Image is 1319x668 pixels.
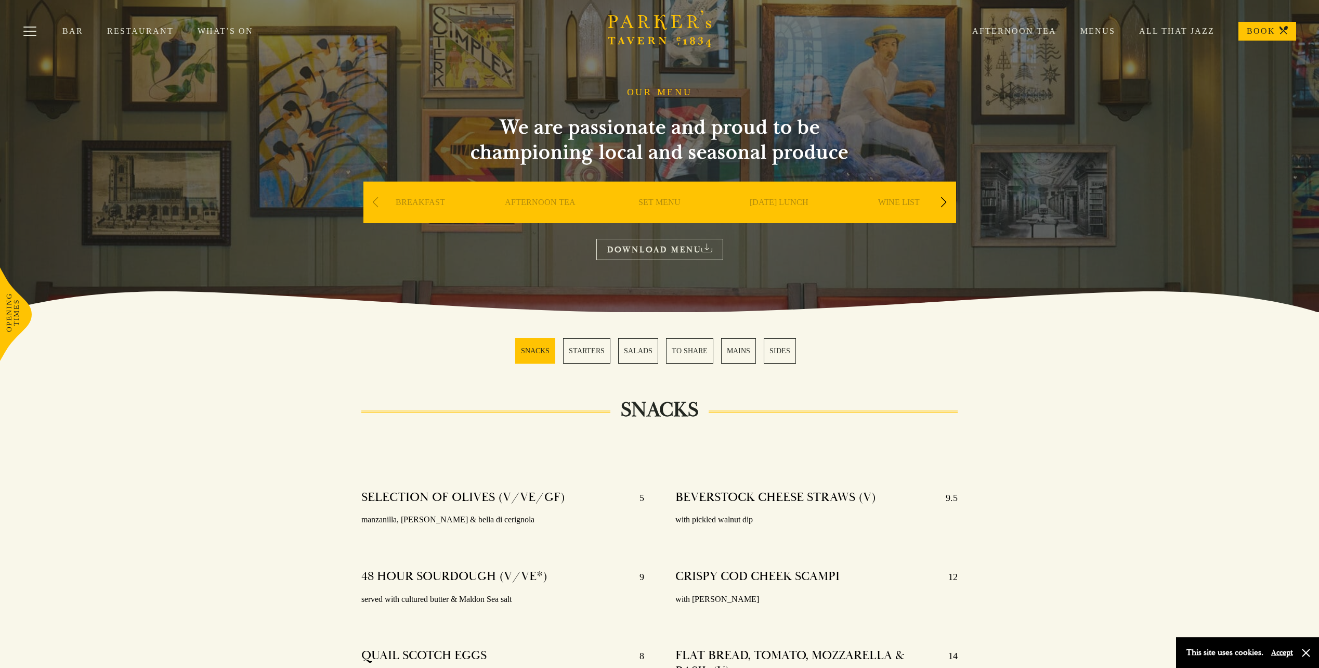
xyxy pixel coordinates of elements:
a: 4 / 6 [666,338,713,364]
h4: CRISPY COD CHEEK SCAMPI [675,569,840,585]
p: with pickled walnut dip [675,512,958,528]
p: 8 [629,648,644,664]
div: 4 / 9 [722,182,837,254]
a: BREAKFAST [396,197,445,239]
h4: QUAIL SCOTCH EGGS [361,648,487,664]
p: 9 [629,569,644,585]
p: This site uses cookies. [1186,645,1263,660]
button: Accept [1271,648,1293,658]
a: 5 / 6 [721,338,756,364]
p: 12 [938,569,958,585]
p: 5 [629,490,644,506]
a: WINE LIST [878,197,920,239]
div: 2 / 9 [483,182,597,254]
a: [DATE] LUNCH [750,197,808,239]
h2: SNACKS [610,397,709,422]
p: with [PERSON_NAME] [675,592,958,607]
div: Next slide [937,191,951,214]
p: served with cultured butter & Maldon Sea salt [361,592,644,607]
div: Previous slide [369,191,383,214]
a: DOWNLOAD MENU [596,239,723,260]
a: 1 / 6 [515,338,555,364]
button: Close and accept [1301,648,1311,658]
a: 6 / 6 [764,338,796,364]
h1: OUR MENU [627,87,693,98]
a: AFTERNOON TEA [505,197,576,239]
a: SET MENU [638,197,681,239]
a: 3 / 6 [618,338,658,364]
p: 9.5 [935,490,958,506]
h2: We are passionate and proud to be championing local and seasonal produce [452,115,868,165]
h4: BEVERSTOCK CHEESE STRAWS (V) [675,490,876,506]
h4: SELECTION OF OLIVES (V/VE/GF) [361,490,565,506]
div: 1 / 9 [363,182,478,254]
a: 2 / 6 [563,338,610,364]
p: manzanilla, [PERSON_NAME] & bella di cerignola [361,512,644,528]
div: 5 / 9 [842,182,956,254]
h4: 48 HOUR SOURDOUGH (V/VE*) [361,569,547,585]
div: 3 / 9 [603,182,717,254]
